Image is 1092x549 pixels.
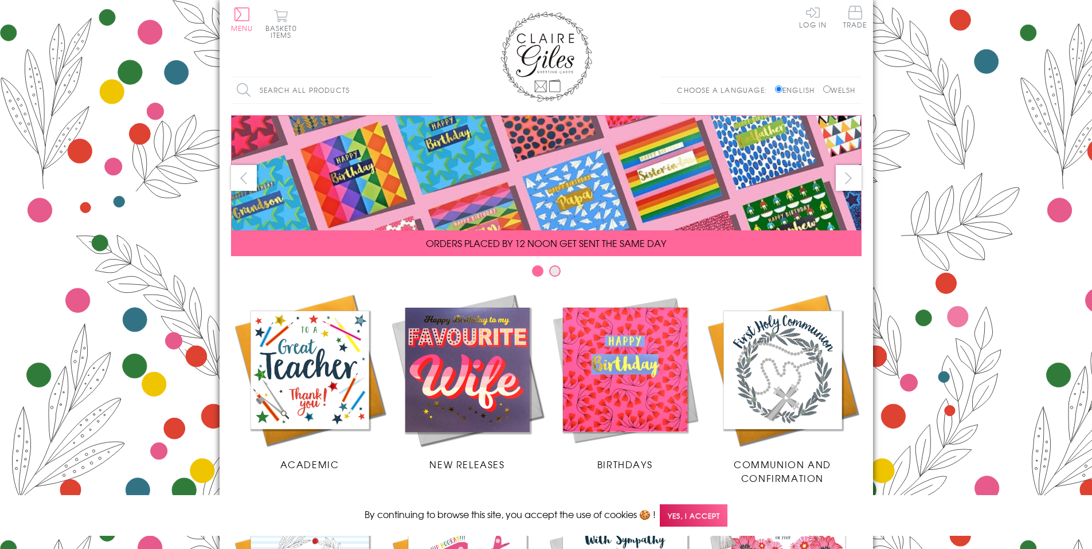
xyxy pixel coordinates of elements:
[265,9,297,38] button: Basket0 items
[549,265,561,277] button: Carousel Page 2
[843,6,867,28] span: Trade
[734,457,831,485] span: Communion and Confirmation
[231,165,257,191] button: prev
[231,77,432,103] input: Search all products
[704,291,862,485] a: Communion and Confirmation
[389,291,546,471] a: New Releases
[677,85,773,95] p: Choose a language:
[836,165,862,191] button: next
[429,457,504,471] span: New Releases
[231,265,862,283] div: Carousel Pagination
[500,11,592,102] img: Claire Giles Greetings Cards
[280,457,339,471] span: Academic
[597,457,652,471] span: Birthdays
[660,504,727,527] span: Yes, I accept
[271,23,297,40] span: 0 items
[231,291,389,471] a: Academic
[823,85,856,95] label: Welsh
[775,85,782,93] input: English
[231,7,253,32] button: Menu
[775,85,820,95] label: English
[823,85,831,93] input: Welsh
[843,6,867,30] a: Trade
[420,77,432,103] input: Search
[799,6,827,28] a: Log In
[426,236,666,250] span: ORDERS PLACED BY 12 NOON GET SENT THE SAME DAY
[532,265,543,277] button: Carousel Page 1 (Current Slide)
[231,23,253,33] span: Menu
[546,291,704,471] a: Birthdays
